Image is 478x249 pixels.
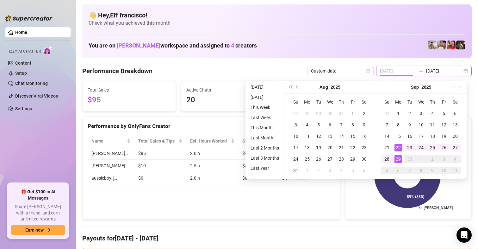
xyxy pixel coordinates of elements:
td: 2025-08-19 [313,142,324,153]
li: [DATE] [248,93,282,101]
td: 2025-08-07 [336,119,347,131]
div: 26 [315,155,322,163]
div: 28 [303,110,311,117]
div: 10 [440,167,448,174]
div: 20 [451,132,459,140]
td: 2025-09-08 [393,119,404,131]
span: [PERSON_NAME] [117,42,160,49]
td: 2025-08-16 [358,131,370,142]
td: 2025-08-06 [324,119,336,131]
div: 14 [338,132,345,140]
a: Content [15,61,31,66]
td: 2025-08-09 [358,119,370,131]
h4: Payouts for [DATE] - [DATE] [82,234,472,243]
button: Last year (Control + left) [287,81,294,93]
div: 1 [349,110,357,117]
div: 4 [338,167,345,174]
div: 2 [360,110,368,117]
div: 31 [383,110,391,117]
div: 22 [394,144,402,151]
div: 25 [429,144,436,151]
div: 7 [406,167,413,174]
th: We [415,96,427,108]
td: 2025-07-29 [313,108,324,119]
th: Name [88,135,134,147]
span: Active Chats [186,86,269,93]
td: 2025-09-02 [404,108,415,119]
div: 4 [303,121,311,129]
td: 2025-07-31 [336,108,347,119]
td: 2025-09-12 [438,119,450,131]
span: Sales / Hour [242,137,269,144]
div: 27 [451,144,459,151]
div: 12 [315,132,322,140]
span: Name [91,137,126,144]
div: 3 [440,155,448,163]
td: 2025-09-13 [450,119,461,131]
td: 2025-08-08 [347,119,358,131]
div: 15 [394,132,402,140]
td: 2025-08-15 [347,131,358,142]
td: 2025-08-22 [347,142,358,153]
th: Su [290,96,301,108]
div: 17 [292,144,300,151]
div: 10 [292,132,300,140]
h4: 👋 Hey, Eff francisco ! [89,11,465,20]
td: 2025-09-05 [347,165,358,176]
div: Performance by OnlyFans Creator [88,122,335,131]
td: 2025-07-27 [290,108,301,119]
span: Total Sales [88,86,171,93]
div: 28 [338,155,345,163]
div: 31 [292,167,300,174]
img: aussieboy_j [428,41,437,49]
td: 2025-10-09 [427,165,438,176]
h1: You are on workspace and assigned to creators [89,42,257,49]
div: 24 [292,155,300,163]
div: 4 [429,110,436,117]
td: 2025-10-08 [415,165,427,176]
td: 2025-08-02 [358,108,370,119]
input: End date [426,67,462,74]
div: 16 [406,132,413,140]
td: 2025-09-29 [393,153,404,165]
td: 2025-09-04 [427,108,438,119]
div: 8 [417,167,425,174]
td: 2025-08-23 [358,142,370,153]
button: Choose a year [331,81,340,93]
div: 30 [406,155,413,163]
div: 7 [338,121,345,129]
div: 6 [360,167,368,174]
li: Last 3 Months [248,154,282,162]
div: 30 [326,110,334,117]
li: Last 2 Months [248,144,282,152]
td: 2025-10-11 [450,165,461,176]
td: 2025-08-25 [301,153,313,165]
div: 25 [303,155,311,163]
td: 2025-08-21 [336,142,347,153]
li: This Week [248,104,282,111]
div: 2 [429,155,436,163]
th: Th [427,96,438,108]
td: 2025-09-20 [450,131,461,142]
div: 8 [394,121,402,129]
td: 2025-08-13 [324,131,336,142]
td: 2025-09-18 [427,131,438,142]
td: 2025-10-10 [438,165,450,176]
div: 3 [326,167,334,174]
td: 2025-09-27 [450,142,461,153]
td: 2025-09-24 [415,142,427,153]
td: 2025-08-14 [336,131,347,142]
td: 2025-09-14 [381,131,393,142]
span: calendar [366,69,370,73]
td: 2025-09-09 [404,119,415,131]
span: Total Sales & Tips [138,137,177,144]
td: $42.5 [239,147,278,160]
span: 4 [231,42,234,49]
div: 28 [383,155,391,163]
div: 1 [394,110,402,117]
a: Setup [15,71,27,76]
a: Settings [15,106,32,111]
span: swap-right [419,68,424,73]
div: 27 [292,110,300,117]
td: 2025-08-12 [313,131,324,142]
